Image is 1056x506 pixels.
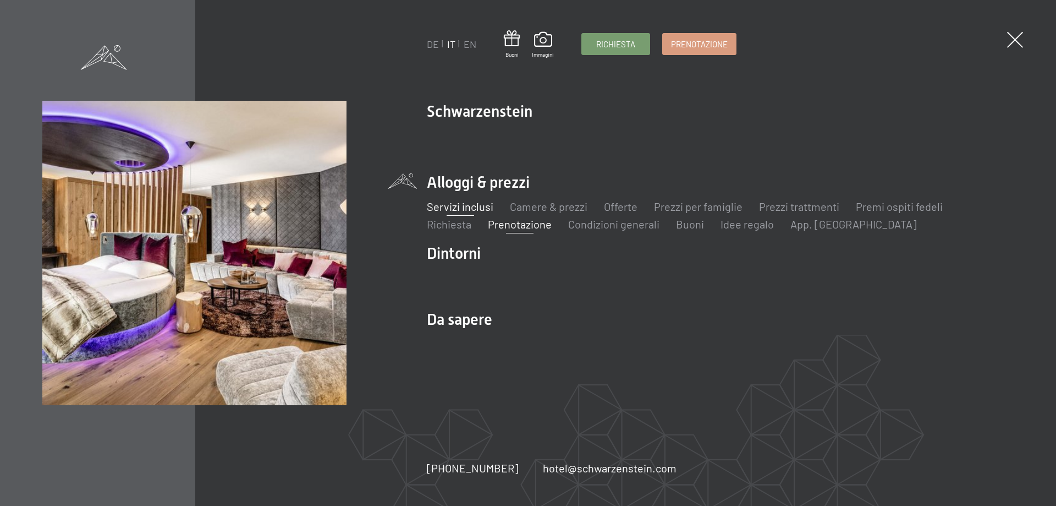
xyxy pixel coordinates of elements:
a: Idee regalo [721,217,774,231]
a: Prezzi trattmenti [759,200,839,213]
span: Prenotazione [671,39,728,50]
a: [PHONE_NUMBER] [427,460,519,476]
a: Prezzi per famiglie [654,200,743,213]
a: App. [GEOGRAPHIC_DATA] [790,217,917,231]
span: Buoni [504,51,520,58]
a: DE [427,38,439,50]
a: Offerte [604,200,637,213]
a: Richiesta [582,34,650,55]
a: EN [464,38,476,50]
a: Buoni [676,217,704,231]
a: Premi ospiti fedeli [856,200,943,213]
a: Prenotazione [663,34,736,55]
a: Camere & prezzi [510,200,587,213]
a: Immagini [532,32,554,58]
a: Richiesta [427,217,471,231]
a: Buoni [504,30,520,58]
span: Richiesta [596,39,635,50]
a: Prenotazione [488,217,552,231]
a: IT [447,38,455,50]
span: Immagini [532,51,554,58]
a: Condizioni generali [568,217,659,231]
a: Servizi inclusi [427,200,493,213]
a: hotel@schwarzenstein.com [543,460,676,476]
span: [PHONE_NUMBER] [427,461,519,475]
